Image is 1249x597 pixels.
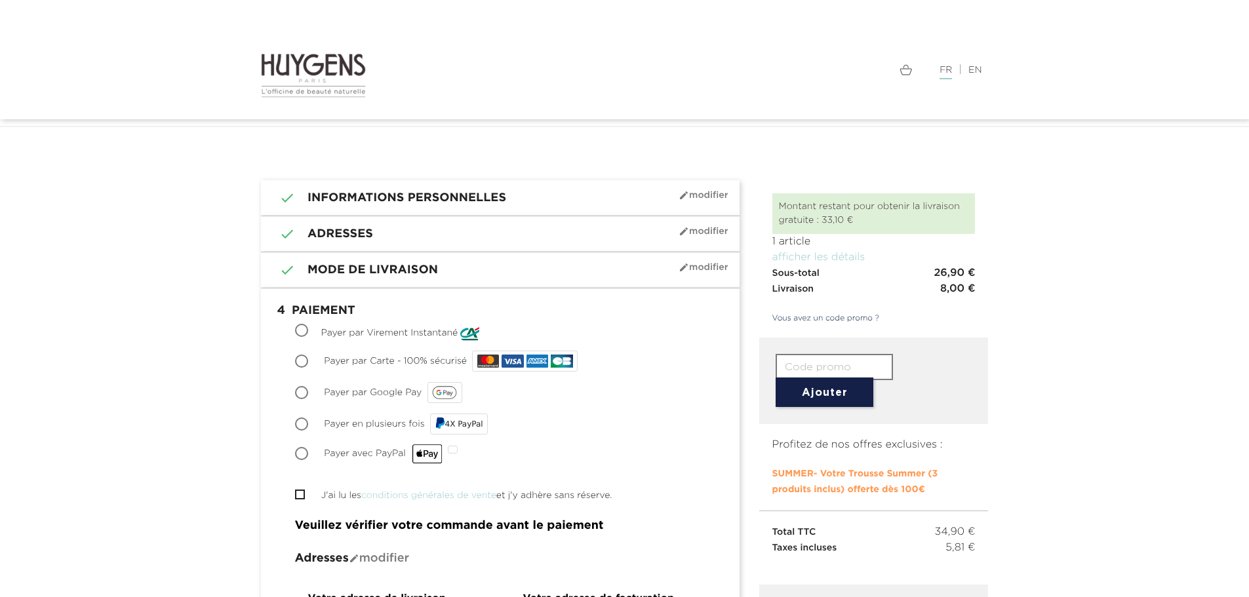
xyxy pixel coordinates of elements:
[759,424,989,453] p: Profitez de nos offres exclusives :
[772,469,938,494] span: - Votre Trousse Summer (3 produits inclus) offerte dès 100€
[502,355,523,368] img: VISA
[679,262,728,273] span: Modifier
[261,52,367,98] img: Huygens logo
[679,190,728,201] span: Modifier
[271,226,730,242] h1: Adresses
[526,355,548,368] img: AMEX
[679,262,689,273] i: mode_edit
[432,386,457,399] img: google_pay
[945,540,975,556] span: 5,81 €
[772,543,837,552] span: Taxes incluses
[679,226,689,237] i: mode_edit
[635,62,989,78] div: |
[324,388,422,397] span: Payer par Google Pay
[271,262,288,278] i: 
[776,377,873,407] button: Ajouter
[349,552,409,564] span: Modifier
[772,234,976,250] p: 1 article
[324,449,443,458] span: Payer avec PayPal
[445,419,483,429] span: 4X PayPal
[776,354,893,380] input: Code promo
[324,356,467,366] span: Payer par Carte - 100% sécurisé
[295,552,705,566] h4: Adresses
[679,190,689,201] i: mode_edit
[772,528,816,537] span: Total TTC
[295,520,705,533] h4: Veuillez vérifier votre commande avant le paiement
[271,298,730,324] h1: Paiement
[321,328,458,337] span: Payer par Virement Instantané
[779,202,960,225] span: Montant restant pour obtenir la livraison gratuite : 33,10 €
[679,226,728,237] span: Modifier
[551,355,572,368] img: CB_NATIONALE
[271,190,288,206] i: 
[271,298,292,324] span: 4
[934,265,975,281] span: 26,90 €
[324,419,424,429] span: Payer en plusieurs fois
[271,262,730,278] h1: Mode de livraison
[349,553,359,564] i: mode_edit
[772,252,865,263] a: afficher les détails
[772,469,814,478] span: SUMMER
[321,489,612,503] label: J'ai lu les et j'y adhère sans réserve.
[271,190,730,206] h1: Informations personnelles
[460,324,479,343] img: 29x29_square_gif.gif
[271,226,288,242] i: 
[759,313,880,324] a: Vous avez un code promo ?
[361,491,496,500] a: conditions générales de vente
[772,284,814,294] span: Livraison
[934,524,975,540] span: 34,90 €
[772,269,820,278] span: Sous-total
[940,281,976,297] span: 8,00 €
[477,355,499,368] img: MASTERCARD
